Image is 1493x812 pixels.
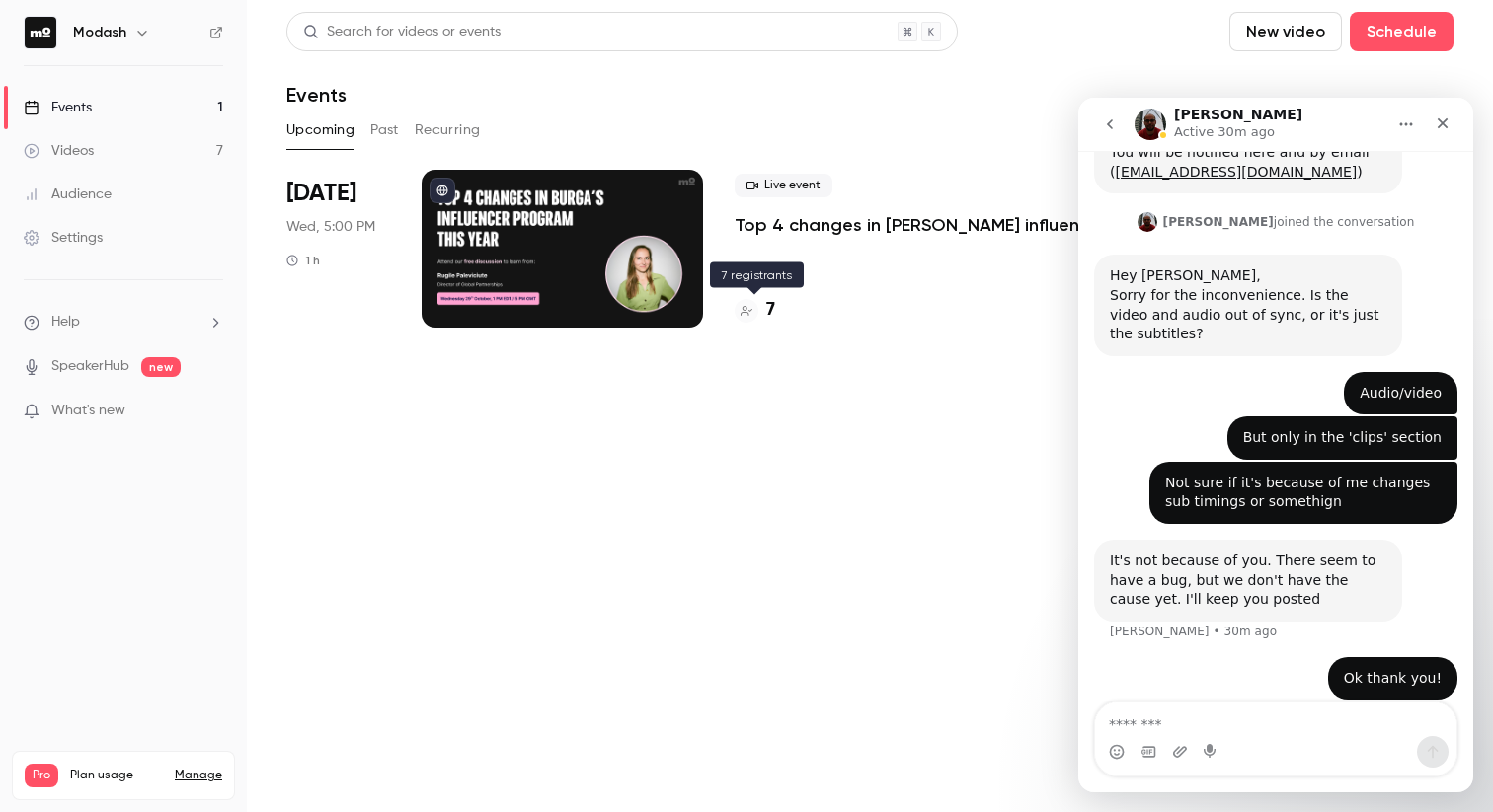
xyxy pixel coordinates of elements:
[286,114,354,146] button: Upcoming
[141,357,181,377] span: new
[51,356,129,377] a: SpeakerHub
[175,768,222,783] a: Manage
[25,17,56,48] img: Modash
[286,83,347,107] h1: Events
[286,178,356,209] span: [DATE]
[286,253,320,268] div: 1 h
[735,297,775,324] a: 7
[286,170,390,328] div: Oct 29 Wed, 5:00 PM (Europe/London)
[286,217,375,237] span: Wed, 5:00 PM
[73,23,126,42] h6: Modash
[51,401,125,421] span: What's new
[24,141,94,161] div: Videos
[24,185,112,204] div: Audience
[24,312,223,332] li: help-dropdown-opener
[51,312,80,332] span: Help
[303,22,501,42] div: Search for videos or events
[70,768,163,783] span: Plan usage
[735,213,1162,237] a: Top 4 changes in [PERSON_NAME] influencer program this year
[24,228,103,248] div: Settings
[25,764,58,787] span: Pro
[370,114,399,146] button: Past
[1350,12,1454,51] button: Schedule
[415,114,481,146] button: Recurring
[766,297,775,324] h4: 7
[1078,98,1473,792] iframe: Intercom live chat
[1229,12,1342,51] button: New video
[735,174,832,197] span: Live event
[24,98,92,117] div: Events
